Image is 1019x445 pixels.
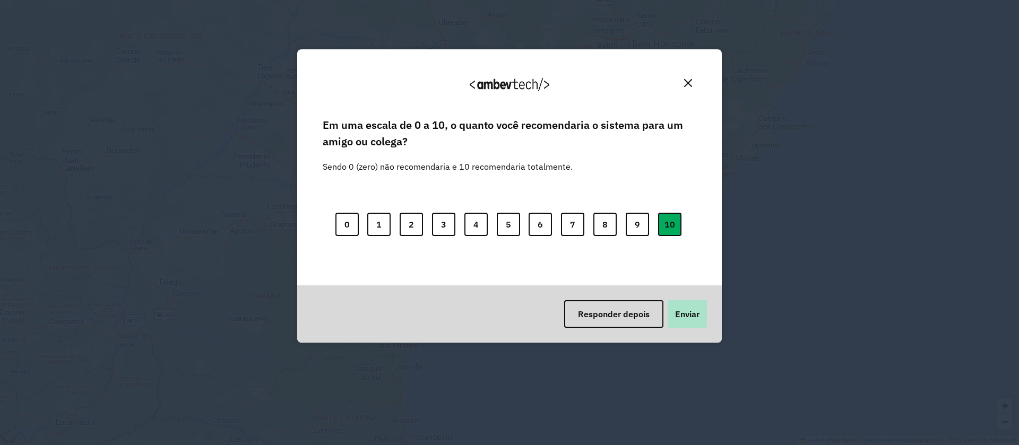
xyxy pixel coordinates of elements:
[680,75,696,91] button: Close
[529,213,552,236] button: 6
[367,213,391,236] button: 1
[335,213,359,236] button: 0
[684,79,692,87] img: Close
[668,300,707,328] button: Enviar
[561,213,584,236] button: 7
[323,117,696,150] label: Em uma escala de 0 a 10, o quanto você recomendaria o sistema para um amigo ou colega?
[470,78,549,91] img: Logo Ambevtech
[400,213,423,236] button: 2
[626,213,649,236] button: 9
[564,300,663,328] button: Responder depois
[658,213,681,236] button: 10
[323,147,573,173] label: Sendo 0 (zero) não recomendaria e 10 recomendaria totalmente.
[464,213,488,236] button: 4
[497,213,520,236] button: 5
[593,213,617,236] button: 8
[432,213,455,236] button: 3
